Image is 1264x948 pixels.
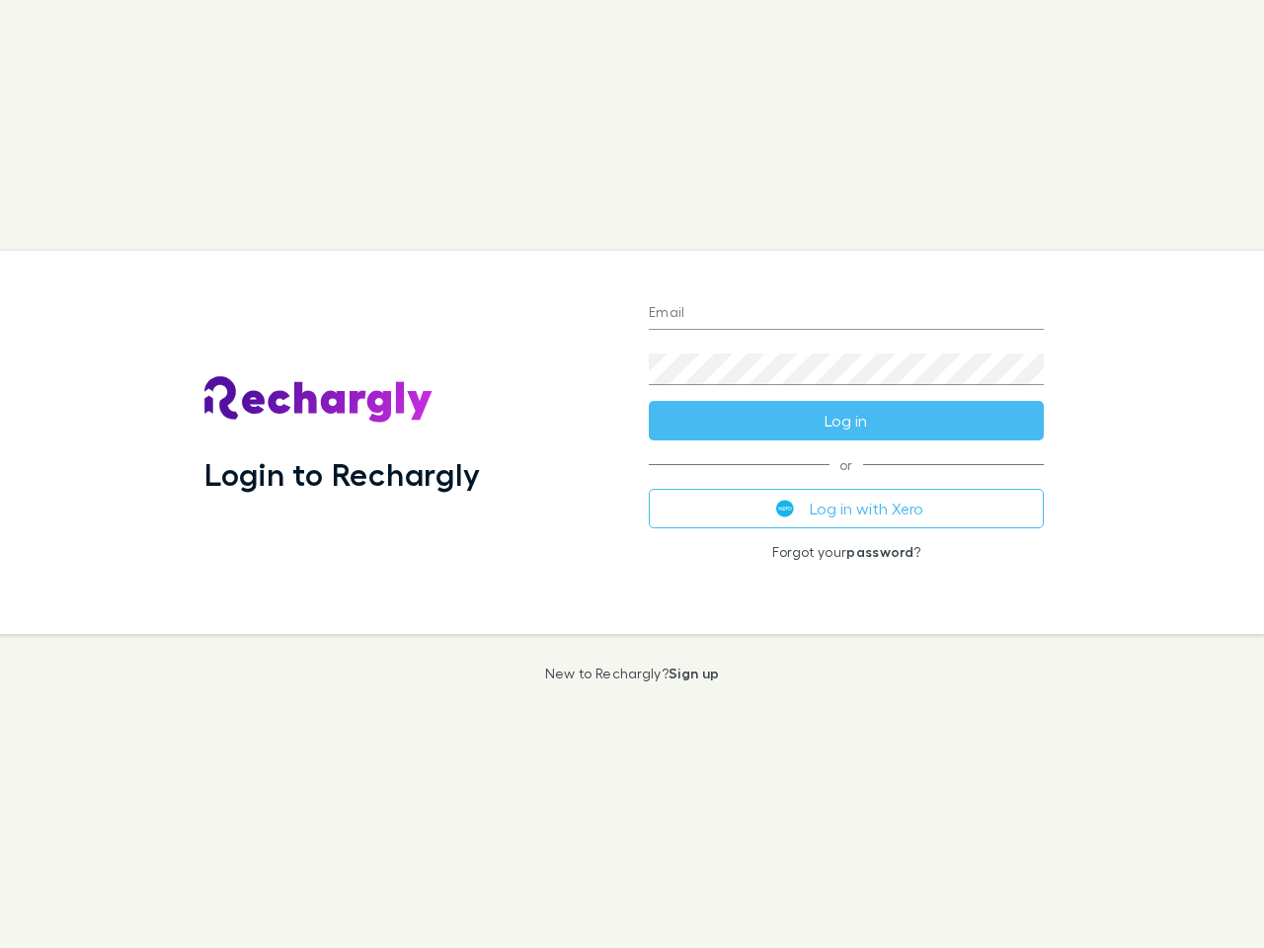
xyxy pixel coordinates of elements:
a: Sign up [669,665,719,681]
img: Xero's logo [776,500,794,517]
img: Rechargly's Logo [204,376,434,424]
span: or [649,464,1044,465]
p: New to Rechargly? [545,666,720,681]
button: Log in with Xero [649,489,1044,528]
button: Log in [649,401,1044,440]
h1: Login to Rechargly [204,455,480,493]
p: Forgot your ? [649,544,1044,560]
a: password [846,543,913,560]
